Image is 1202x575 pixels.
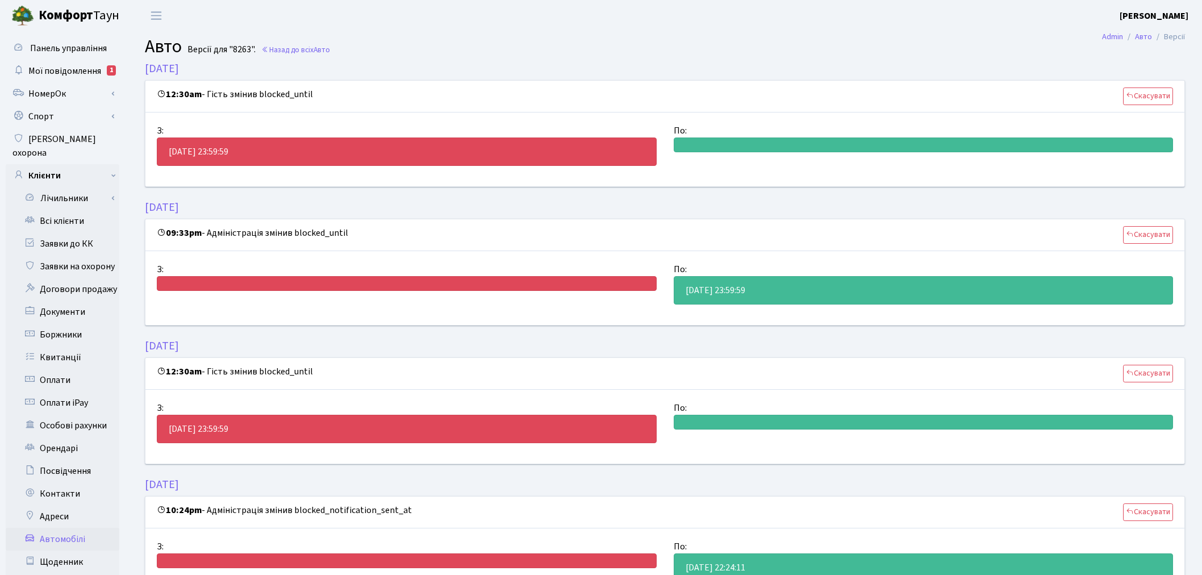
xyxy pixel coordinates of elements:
a: Документи [6,301,119,323]
div: - Адміністрація змінив blocked_notification_sent_at [145,497,1184,528]
div: [DATE] 23:59:59 [157,415,657,443]
a: Всі клієнти [6,210,119,232]
a: Назад до всіхАвто [261,44,330,55]
a: [PERSON_NAME] охорона [6,128,119,164]
a: Адреси [6,505,119,528]
button: Скасувати [1123,88,1173,105]
div: З: [148,262,665,276]
div: З: [148,540,665,553]
a: Оплати [6,369,119,391]
div: По: [665,401,1182,415]
span: Авто [145,34,182,60]
small: Версії для "8263". [185,44,256,55]
a: Орендарі [6,437,119,460]
a: Авто [1135,31,1152,43]
a: Оплати iPay [6,391,119,414]
a: Боржники [6,323,119,346]
div: [DATE] 23:59:59 [157,137,657,166]
span: Таун [39,6,119,26]
div: З: [148,124,665,137]
div: По: [665,262,1182,276]
h5: [DATE] [145,339,1185,353]
strong: 10:24pm [157,504,202,516]
a: Клієнти [6,164,119,187]
div: По: [665,540,1182,553]
button: Скасувати [1123,503,1173,521]
div: - Гість змінив blocked_until [145,81,1184,113]
img: logo.png [11,5,34,27]
li: Версії [1152,31,1185,43]
button: Скасувати [1123,365,1173,382]
div: - Адміністрація змінив blocked_until [145,219,1184,251]
strong: 09:33pm [157,227,202,239]
div: [DATE] 23:59:59 [674,276,1174,305]
a: Спорт [6,105,119,128]
strong: 12:30am [157,365,202,378]
b: Комфорт [39,6,93,24]
a: Квитанції [6,346,119,369]
a: Заявки до КК [6,232,119,255]
a: Admin [1102,31,1123,43]
nav: breadcrumb [1085,25,1202,49]
a: Заявки на охорону [6,255,119,278]
h5: [DATE] [145,62,1185,76]
button: Переключити навігацію [142,6,170,25]
a: Щоденник [6,551,119,573]
div: По: [665,124,1182,137]
a: Мої повідомлення1 [6,60,119,82]
b: [PERSON_NAME] [1120,10,1188,22]
a: Особові рахунки [6,414,119,437]
a: НомерОк [6,82,119,105]
a: Автомобілі [6,528,119,551]
strong: 12:30am [157,88,202,101]
h5: [DATE] [145,201,1185,214]
a: [PERSON_NAME] [1120,9,1188,23]
a: Панель управління [6,37,119,60]
div: З: [148,401,665,415]
a: Посвідчення [6,460,119,482]
h5: [DATE] [145,478,1185,491]
a: Договори продажу [6,278,119,301]
span: Панель управління [30,42,107,55]
a: Контакти [6,482,119,505]
span: Авто [314,44,330,55]
div: 1 [107,65,116,76]
span: Мої повідомлення [28,65,101,77]
a: Лічильники [13,187,119,210]
button: Скасувати [1123,226,1173,244]
div: - Гість змінив blocked_until [145,358,1184,390]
